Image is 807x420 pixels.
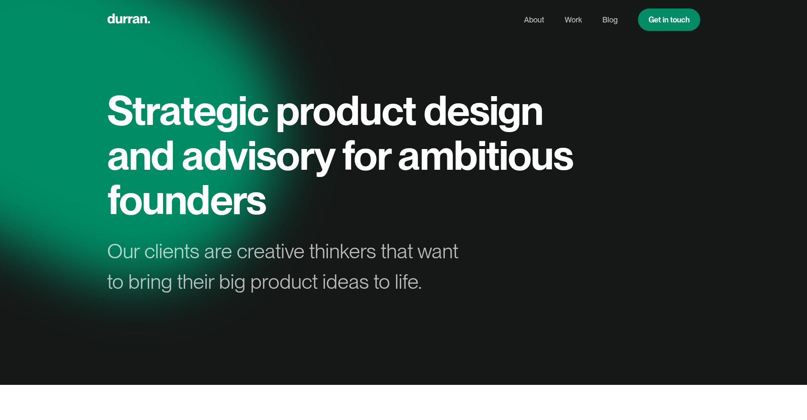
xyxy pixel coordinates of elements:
[602,12,618,28] a: Blog
[107,88,582,222] h1: Strategic product design and advisory for ambitious founders
[638,8,700,31] a: Get in touch
[524,12,544,28] a: About
[107,11,150,28] a: home
[107,236,473,297] div: Our clients are creative thinkers that want to bring their big product ideas to life.
[565,12,582,28] a: Work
